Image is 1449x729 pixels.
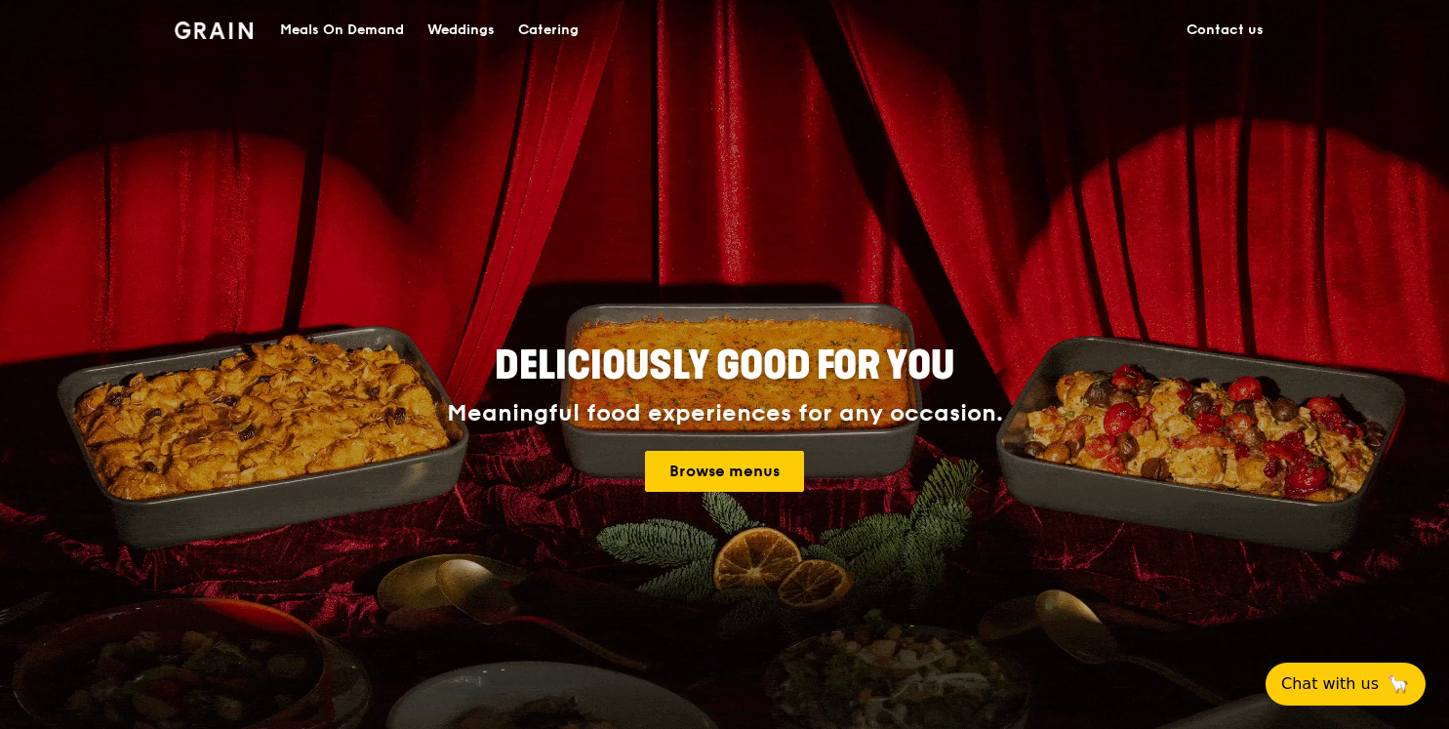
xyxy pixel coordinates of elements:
[416,1,506,60] a: Weddings
[645,451,804,492] a: Browse menus
[374,400,1076,427] div: Meaningful food experiences for any occasion.
[495,343,954,389] span: Deliciously good for you
[506,1,590,60] a: Catering
[1266,663,1426,706] button: Chat with us🦙
[175,21,254,39] img: Grain
[427,1,495,60] div: Weddings
[1175,1,1275,60] a: Contact us
[280,1,404,60] div: Meals On Demand
[1281,672,1379,696] span: Chat with us
[518,1,579,60] div: Catering
[1387,672,1410,696] span: 🦙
